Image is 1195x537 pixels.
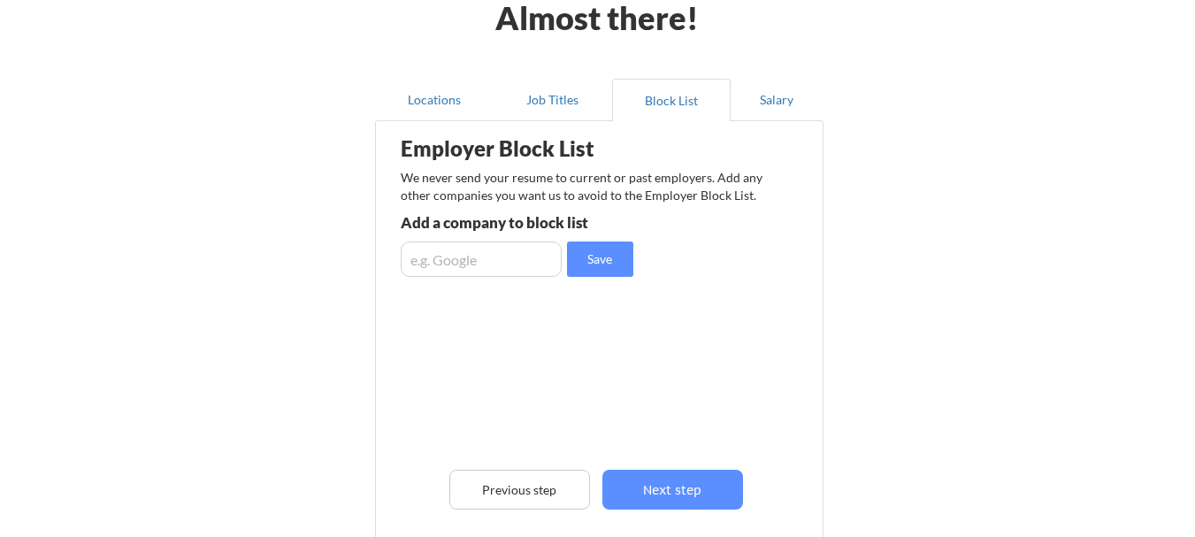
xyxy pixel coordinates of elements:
div: Almost there! [473,2,720,34]
button: Save [567,242,633,277]
button: Block List [612,79,731,121]
button: Previous step [449,470,590,510]
input: e.g. Google [401,242,562,277]
button: Locations [375,79,494,121]
button: Job Titles [494,79,612,121]
button: Salary [731,79,823,121]
div: Employer Block List [401,138,678,159]
button: Next step [602,470,743,510]
div: We never send your resume to current or past employers. Add any other companies you want us to av... [401,169,773,203]
div: Add a company to block list [401,215,660,230]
